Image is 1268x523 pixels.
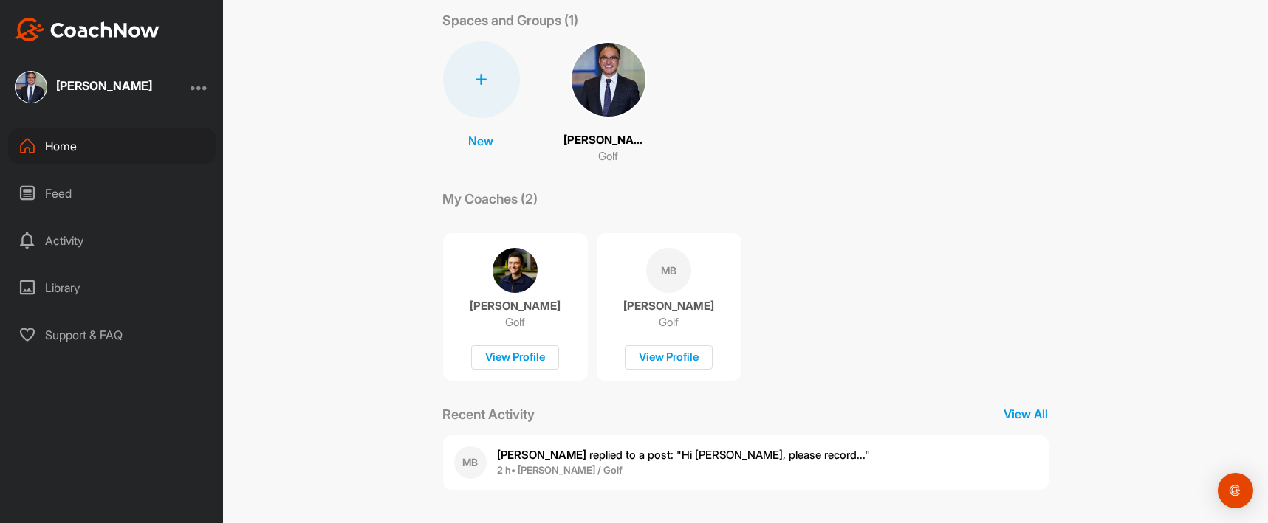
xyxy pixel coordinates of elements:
[8,316,216,353] div: Support & FAQ
[564,41,653,165] a: [PERSON_NAME]Golf
[623,299,714,314] p: [PERSON_NAME]
[659,315,679,330] p: Golf
[454,446,487,479] div: MB
[505,315,525,330] p: Golf
[646,248,691,293] div: MB
[564,132,653,149] p: [PERSON_NAME]
[493,248,538,293] img: coach avatar
[498,464,623,476] b: 2 h • [PERSON_NAME] / Golf
[443,189,538,209] p: My Coaches (2)
[570,41,647,118] img: square_5c13d6eb5ff81748640769dc9ac483bb.jpg
[8,175,216,212] div: Feed
[470,299,561,314] p: [PERSON_NAME]
[15,18,160,41] img: CoachNow
[498,448,871,462] span: replied to a post : "Hi [PERSON_NAME], please record..."
[8,222,216,259] div: Activity
[598,148,618,165] p: Golf
[471,345,559,370] div: View Profile
[8,269,216,306] div: Library
[443,404,535,424] p: Recent Activity
[443,10,579,30] p: Spaces and Groups (1)
[469,132,494,150] p: New
[15,71,47,103] img: square_5c13d6eb5ff81748640769dc9ac483bb.jpg
[625,345,713,370] div: View Profile
[1004,405,1049,423] p: View All
[56,80,152,91] div: [PERSON_NAME]
[498,448,587,462] b: [PERSON_NAME]
[8,128,216,164] div: Home
[1218,473,1253,508] div: Open Intercom Messenger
